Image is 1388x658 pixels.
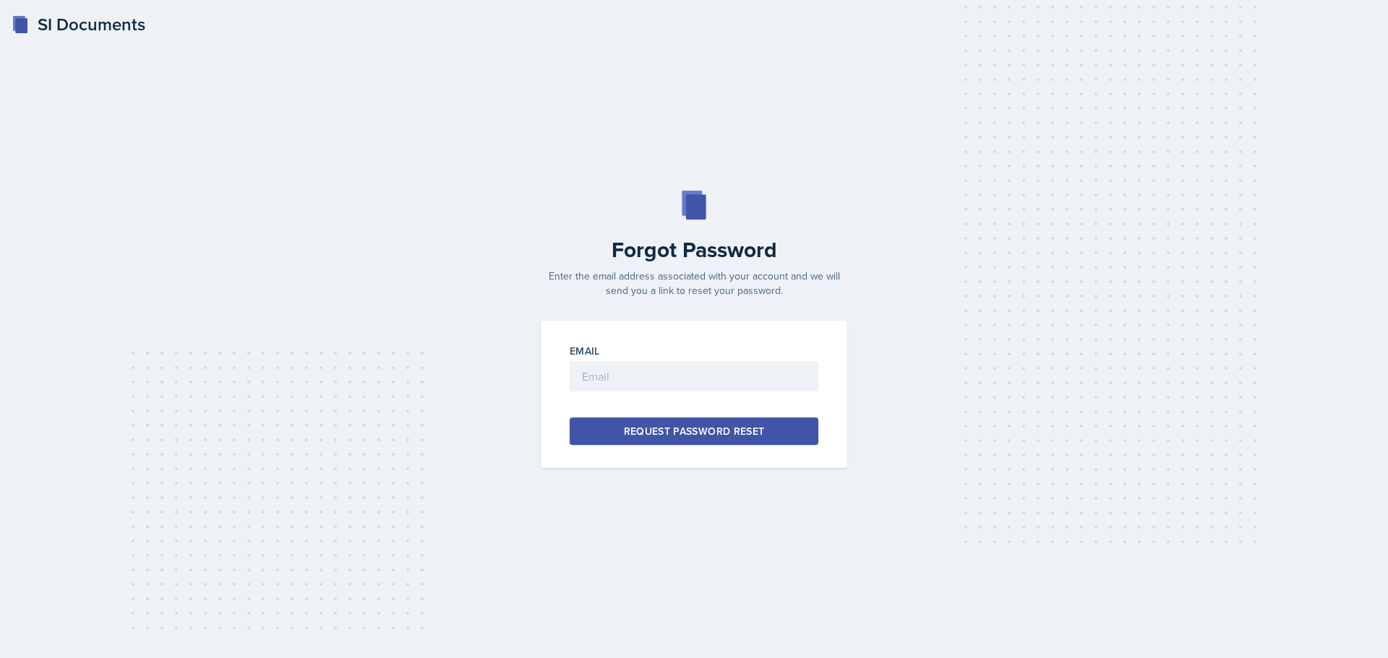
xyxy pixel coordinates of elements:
[570,417,818,445] button: Request Password Reset
[570,344,600,358] label: Email
[624,424,765,438] div: Request Password Reset
[12,12,145,38] a: SI Documents
[532,269,856,298] p: Enter the email address associated with your account and we will send you a link to reset your pa...
[532,237,856,263] h2: Forgot Password
[570,361,818,391] input: Email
